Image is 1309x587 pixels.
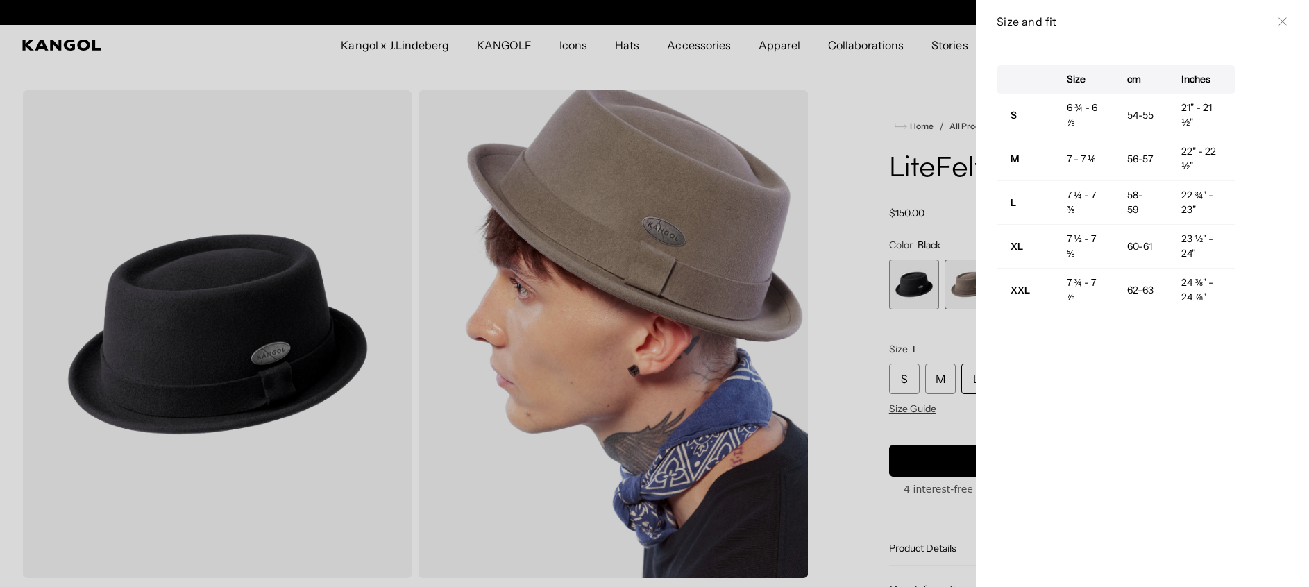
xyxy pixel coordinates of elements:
[1011,240,1023,253] strong: XL
[1011,284,1030,296] strong: XXL
[1053,181,1113,225] td: 7 ¼ - 7 ⅜
[1167,181,1235,225] td: 22 ¾" - 23"
[1053,65,1113,94] th: Size
[1167,269,1235,312] td: 24 ⅜" - 24 ⅞"
[1167,94,1235,137] td: 21" - 21 ½"
[1113,225,1168,269] td: 60-61
[1167,137,1235,181] td: 22" - 22 ½"
[1011,153,1020,165] strong: M
[1113,181,1168,225] td: 58-59
[1113,269,1168,312] td: 62-63
[1011,196,1016,209] strong: L
[1167,65,1235,94] th: Inches
[997,14,1272,29] h3: Size and fit
[1113,94,1168,137] td: 54-55
[1167,225,1235,269] td: 23 ½" - 24"
[1053,137,1113,181] td: 7 - 7 ⅛
[1113,65,1168,94] th: cm
[1113,137,1168,181] td: 56-57
[1053,225,1113,269] td: 7 ½ - 7 ⅝
[1053,269,1113,312] td: 7 ¾ - 7 ⅞
[1053,94,1113,137] td: 6 ¾ - 6 ⅞
[1011,109,1017,121] strong: S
